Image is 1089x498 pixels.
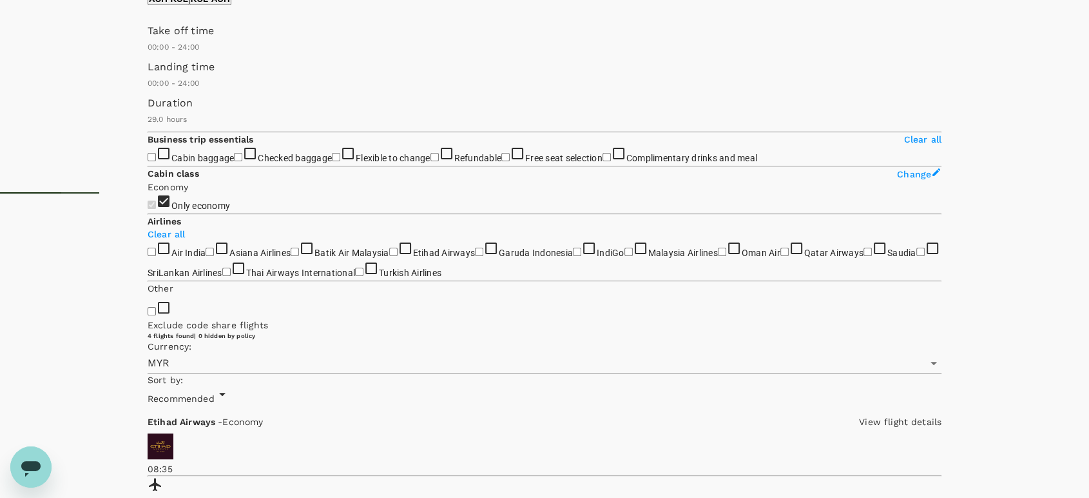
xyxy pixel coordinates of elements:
[626,153,757,163] span: Complimentary drinks and meal
[573,248,581,256] input: IndiGo
[258,153,332,163] span: Checked baggage
[897,169,931,179] span: Change
[148,95,941,111] p: Duration
[148,282,941,295] p: Other
[148,43,199,52] span: 00:00 - 24:00
[171,248,206,258] span: Air India
[355,268,363,276] input: Turkish Airlines
[148,23,941,39] p: Take off time
[234,153,242,161] input: Checked baggage
[148,79,199,88] span: 00:00 - 24:00
[171,153,234,163] span: Cabin baggage
[624,248,633,256] input: Malaysia Airlines
[863,248,872,256] input: Saudia
[229,248,291,258] span: Asiana Airlines
[742,248,780,258] span: Oman Air
[148,319,941,332] p: Exclude code share flights
[148,268,222,278] span: SriLankan Airlines
[904,133,941,146] p: Clear all
[148,393,215,404] span: Recommended
[148,59,941,75] p: Landing time
[430,153,439,161] input: Refundable
[887,248,916,258] span: Saudia
[148,307,156,315] input: Exclude code share flights
[148,248,156,256] input: Air India
[780,248,789,256] input: Qatar Airways
[916,248,925,256] input: SriLankan Airlines
[859,415,941,428] p: View flight details
[602,153,611,161] input: Complimentary drinks and meal
[379,268,441,278] span: Turkish Airlines
[332,153,340,161] input: Flexible to change
[10,446,52,488] iframe: Button to launch messaging window
[148,216,181,226] strong: Airlines
[148,181,941,194] p: Economy
[148,463,941,475] p: 08:35
[148,134,254,144] strong: Business trip essentials
[148,332,941,340] div: 4 flights found | 0 hidden by policy
[218,417,222,427] span: -
[804,248,863,258] span: Qatar Airways
[475,248,483,256] input: Garuda Indonesia
[148,417,218,427] span: Etihad Airways
[206,248,214,256] input: Asiana Airlines
[413,248,476,258] span: Etihad Airways
[718,248,726,256] input: Oman Air
[525,153,602,163] span: Free seat selection
[648,248,718,258] span: Malaysia Airlines
[291,248,299,256] input: Batik Air Malaysia
[222,417,263,427] span: Economy
[925,354,943,372] button: Open
[454,153,502,163] span: Refundable
[148,433,173,459] img: EY
[389,248,398,256] input: Etihad Airways
[148,341,191,352] span: Currency :
[148,168,199,179] strong: Cabin class
[246,268,356,278] span: Thai Airways International
[356,153,430,163] span: Flexible to change
[171,201,230,211] span: Only economy
[597,248,624,258] span: IndiGo
[314,248,389,258] span: Batik Air Malaysia
[148,153,156,161] input: Cabin baggage
[148,201,156,209] input: Only economy
[148,375,183,385] span: Sort by :
[148,115,188,124] span: 29.0 hours
[148,228,941,241] p: Clear all
[499,248,573,258] span: Garuda Indonesia
[222,268,231,276] input: Thai Airways International
[501,153,510,161] input: Free seat selection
